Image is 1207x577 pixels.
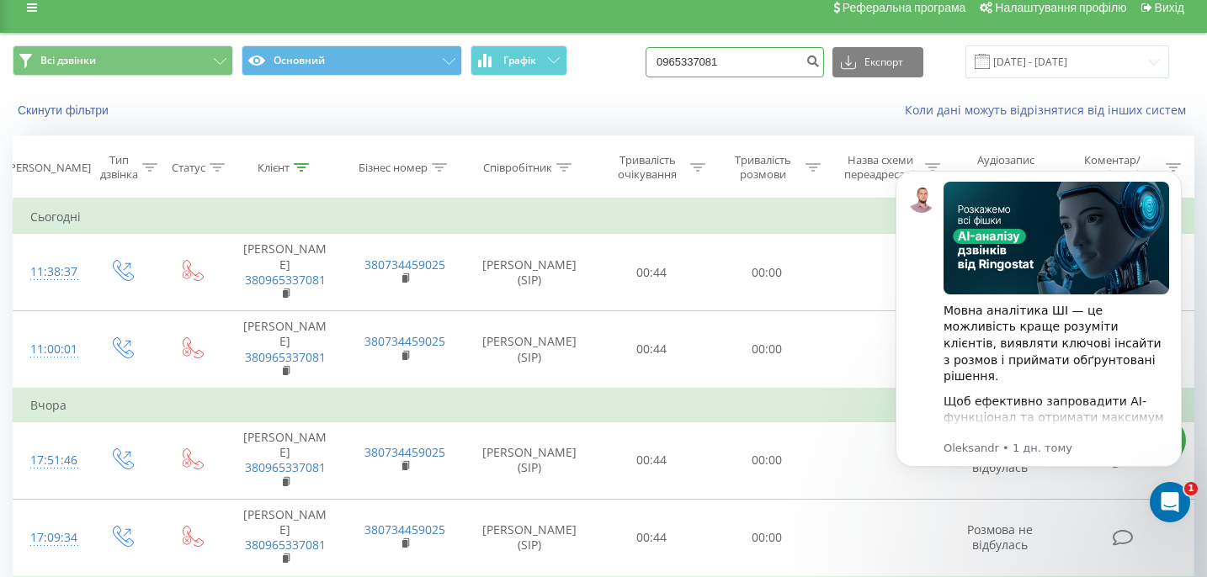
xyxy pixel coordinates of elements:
[870,146,1207,532] iframe: Intercom notifications повідомлення
[967,521,1033,553] span: Розмова не відбулась
[245,459,326,475] a: 380965337081
[710,422,825,500] td: 00:00
[503,55,536,66] span: Графік
[30,521,70,554] div: 17:09:34
[465,422,593,500] td: [PERSON_NAME] (SIP)
[245,349,326,365] a: 380965337081
[258,161,290,175] div: Клієнт
[843,1,966,14] span: Реферальна програма
[13,103,117,118] button: Скинути фільтри
[242,45,462,76] button: Основний
[364,521,445,537] a: 380734459025
[995,1,1126,14] span: Налаштування профілю
[364,444,445,460] a: 380734459025
[226,499,345,576] td: [PERSON_NAME]
[364,257,445,273] a: 380734459025
[609,153,686,182] div: Тривалість очікування
[1150,482,1190,522] iframe: Intercom live chat
[594,234,710,311] td: 00:44
[594,311,710,389] td: 00:44
[483,161,552,175] div: Співробітник
[40,54,96,67] span: Всі дзвінки
[364,333,445,349] a: 380734459025
[594,499,710,576] td: 00:44
[832,47,923,77] button: Експорт
[594,422,710,500] td: 00:44
[1184,482,1198,495] span: 1
[725,153,801,182] div: Тривалість розмови
[646,47,824,77] input: Пошук за номером
[465,499,593,576] td: [PERSON_NAME] (SIP)
[226,422,345,500] td: [PERSON_NAME]
[6,161,91,175] div: [PERSON_NAME]
[710,311,825,389] td: 00:00
[13,45,233,76] button: Всі дзвінки
[226,234,345,311] td: [PERSON_NAME]
[30,256,70,288] div: 11:38:37
[1155,1,1184,14] span: Вихід
[245,537,326,553] a: 380965337081
[465,234,593,311] td: [PERSON_NAME] (SIP)
[710,234,825,311] td: 00:00
[30,444,70,477] div: 17:51:46
[13,389,1194,422] td: Вчора
[100,153,138,182] div: Тип дзвінка
[172,161,205,175] div: Статус
[13,200,1194,234] td: Сьогодні
[471,45,567,76] button: Графік
[710,499,825,576] td: 00:00
[905,102,1194,118] a: Коли дані можуть відрізнятися вiд інших систем
[359,161,428,175] div: Бізнес номер
[30,333,70,366] div: 11:00:01
[245,272,326,288] a: 380965337081
[465,311,593,389] td: [PERSON_NAME] (SIP)
[226,311,345,389] td: [PERSON_NAME]
[840,153,922,182] div: Назва схеми переадресації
